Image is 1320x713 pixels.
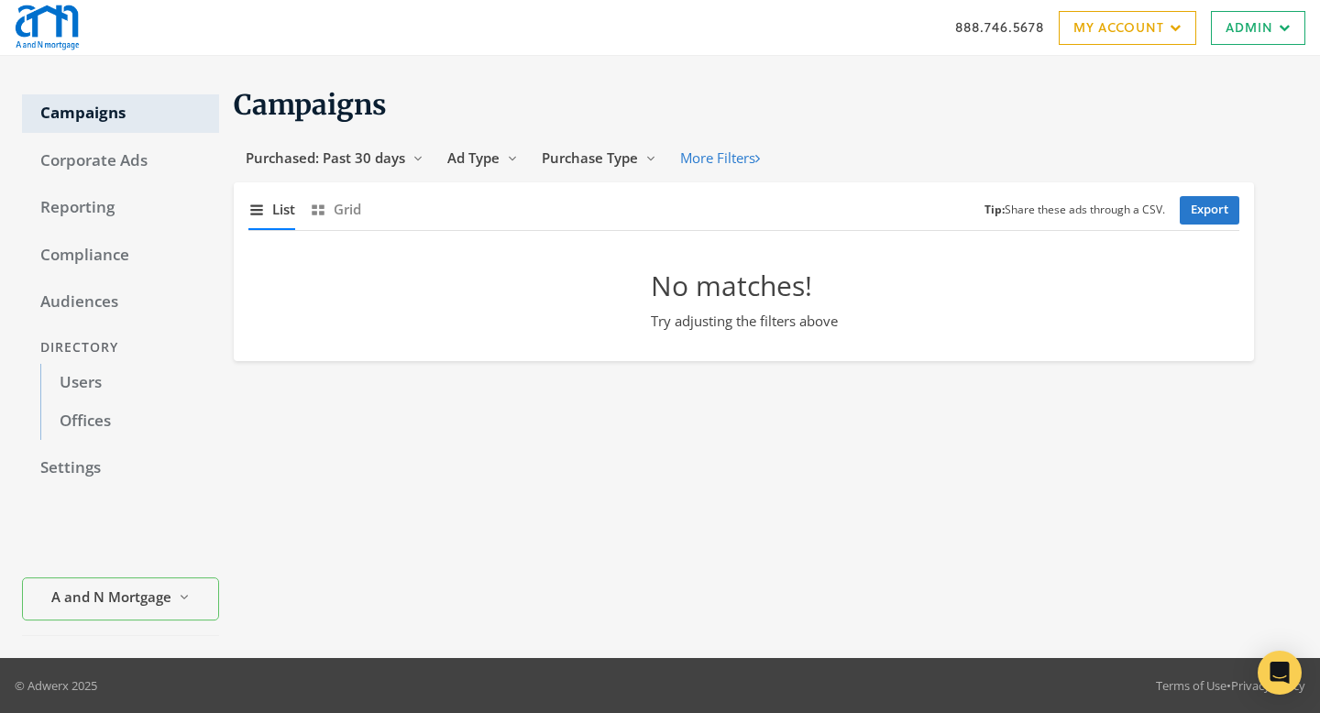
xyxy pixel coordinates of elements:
[22,449,219,488] a: Settings
[22,236,219,275] a: Compliance
[51,587,171,608] span: A and N Mortgage
[984,202,1165,219] small: Share these ads through a CSV.
[651,268,838,303] h2: No matches!
[22,283,219,322] a: Audiences
[1156,677,1226,694] a: Terms of Use
[1231,677,1305,694] a: Privacy Policy
[1180,196,1239,225] a: Export
[272,199,295,220] span: List
[22,94,219,133] a: Campaigns
[22,331,219,365] div: Directory
[40,402,219,441] a: Offices
[22,577,219,620] button: A and N Mortgage
[40,364,219,402] a: Users
[1059,11,1196,45] a: My Account
[246,148,405,167] span: Purchased: Past 30 days
[1156,676,1305,695] div: •
[234,87,387,122] span: Campaigns
[668,141,772,175] button: More Filters
[15,5,80,50] img: Adwerx
[15,676,97,695] p: © Adwerx 2025
[334,199,361,220] span: Grid
[22,142,219,181] a: Corporate Ads
[955,17,1044,37] a: 888.746.5678
[22,189,219,227] a: Reporting
[1211,11,1305,45] a: Admin
[984,202,1005,217] b: Tip:
[248,190,295,229] button: List
[542,148,638,167] span: Purchase Type
[530,141,668,175] button: Purchase Type
[234,141,435,175] button: Purchased: Past 30 days
[447,148,500,167] span: Ad Type
[1258,651,1302,695] div: Open Intercom Messenger
[435,141,530,175] button: Ad Type
[310,190,361,229] button: Grid
[651,311,838,332] p: Try adjusting the filters above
